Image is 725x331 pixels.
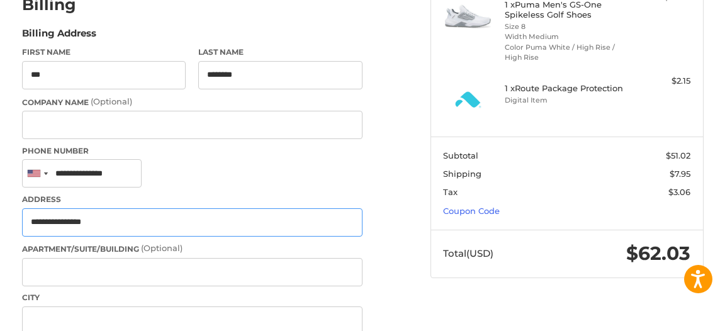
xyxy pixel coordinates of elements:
[505,31,626,42] li: Width Medium
[22,292,362,303] label: City
[666,150,690,160] span: $51.02
[141,243,183,253] small: (Optional)
[505,21,626,32] li: Size 8
[22,47,186,58] label: First Name
[629,75,690,87] div: $2.15
[443,247,493,259] span: Total (USD)
[505,83,626,93] h4: 1 x Route Package Protection
[22,145,362,157] label: Phone Number
[443,169,481,179] span: Shipping
[626,242,690,265] span: $62.03
[443,206,500,216] a: Coupon Code
[198,47,362,58] label: Last Name
[23,160,52,187] div: United States: +1
[443,187,458,197] span: Tax
[443,150,478,160] span: Subtotal
[91,96,132,106] small: (Optional)
[505,95,626,106] li: Digital Item
[670,169,690,179] span: $7.95
[505,42,626,63] li: Color Puma White / High Rise / High Rise
[22,242,362,255] label: Apartment/Suite/Building
[22,96,362,108] label: Company Name
[22,194,362,205] label: Address
[22,26,96,47] legend: Billing Address
[668,187,690,197] span: $3.06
